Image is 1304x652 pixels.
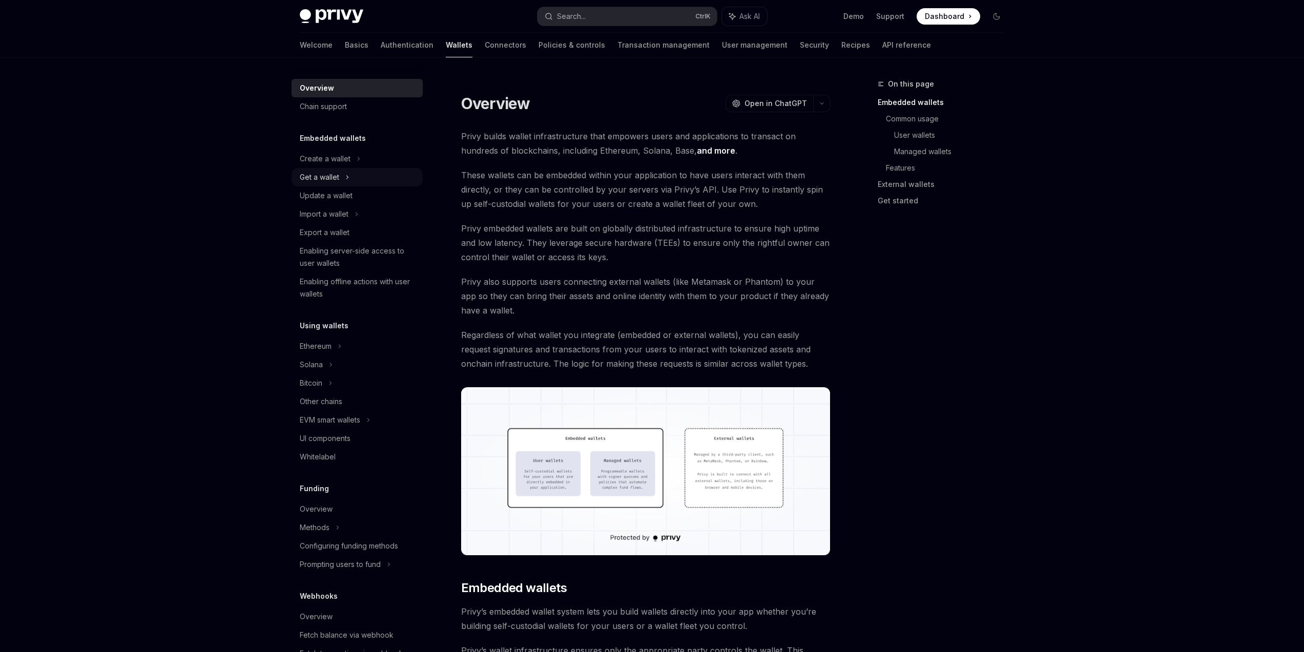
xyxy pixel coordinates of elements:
[292,242,423,272] a: Enabling server-side access to user wallets
[300,540,398,552] div: Configuring funding methods
[878,176,1013,193] a: External wallets
[878,193,1013,209] a: Get started
[300,9,363,24] img: dark logo
[557,10,586,23] div: Search...
[292,500,423,518] a: Overview
[539,33,605,57] a: Policies & controls
[800,33,829,57] a: Security
[485,33,526,57] a: Connectors
[461,328,831,371] span: Regardless of what wallet you integrate (embedded or external wallets), you can easily request si...
[537,7,717,26] button: Search...CtrlK
[300,190,353,202] div: Update a wallet
[878,94,1013,111] a: Embedded wallets
[722,7,767,26] button: Ask AI
[292,223,423,242] a: Export a wallet
[300,482,329,495] h5: Funding
[292,272,423,303] a: Enabling offline actions with user wallets
[882,33,931,57] a: API reference
[300,521,329,534] div: Methods
[886,111,1013,127] a: Common usage
[300,100,347,113] div: Chain support
[300,132,366,144] h5: Embedded wallets
[300,359,323,371] div: Solana
[300,451,336,463] div: Whitelabel
[300,276,417,300] div: Enabling offline actions with user wallets
[292,97,423,116] a: Chain support
[461,387,831,555] img: images/walletoverview.png
[300,395,342,408] div: Other chains
[292,626,423,644] a: Fetch balance via webhook
[300,611,333,623] div: Overview
[446,33,472,57] a: Wallets
[739,11,760,22] span: Ask AI
[988,8,1005,25] button: Toggle dark mode
[726,95,813,112] button: Open in ChatGPT
[292,429,423,448] a: UI components
[292,392,423,411] a: Other chains
[461,168,831,211] span: These wallets can be embedded within your application to have users interact with them directly, ...
[292,607,423,626] a: Overview
[292,537,423,555] a: Configuring funding methods
[345,33,368,57] a: Basics
[292,186,423,205] a: Update a wallet
[461,129,831,158] span: Privy builds wallet infrastructure that empowers users and applications to transact on hundreds o...
[461,275,831,318] span: Privy also supports users connecting external wallets (like Metamask or Phantom) to your app so t...
[300,153,350,165] div: Create a wallet
[300,33,333,57] a: Welcome
[300,82,334,94] div: Overview
[894,127,1013,143] a: User wallets
[300,245,417,269] div: Enabling server-side access to user wallets
[894,143,1013,160] a: Managed wallets
[381,33,433,57] a: Authentication
[300,171,339,183] div: Get a wallet
[300,590,338,602] h5: Webhooks
[300,226,349,239] div: Export a wallet
[876,11,904,22] a: Support
[461,604,831,633] span: Privy’s embedded wallet system lets you build wallets directly into your app whether you’re build...
[697,145,735,156] a: and more
[300,503,333,515] div: Overview
[300,432,350,445] div: UI components
[695,12,711,20] span: Ctrl K
[300,320,348,332] h5: Using wallets
[300,629,394,641] div: Fetch balance via webhook
[461,580,567,596] span: Embedded wallets
[925,11,964,22] span: Dashboard
[841,33,870,57] a: Recipes
[917,8,980,25] a: Dashboard
[888,78,934,90] span: On this page
[886,160,1013,176] a: Features
[744,98,807,109] span: Open in ChatGPT
[300,414,360,426] div: EVM smart wallets
[617,33,710,57] a: Transaction management
[300,377,322,389] div: Bitcoin
[292,448,423,466] a: Whitelabel
[292,79,423,97] a: Overview
[300,340,332,352] div: Ethereum
[461,221,831,264] span: Privy embedded wallets are built on globally distributed infrastructure to ensure high uptime and...
[461,94,530,113] h1: Overview
[300,558,381,571] div: Prompting users to fund
[722,33,788,57] a: User management
[300,208,348,220] div: Import a wallet
[843,11,864,22] a: Demo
